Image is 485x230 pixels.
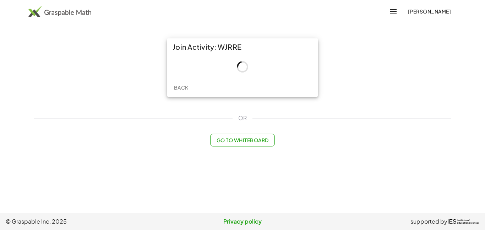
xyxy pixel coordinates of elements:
span: supported by [410,217,447,226]
button: Go to Whiteboard [210,134,274,146]
span: Institute of Education Sciences [457,219,479,224]
span: © Graspable Inc, 2025 [6,217,164,226]
button: [PERSON_NAME] [402,5,457,18]
span: IES [447,218,457,225]
div: Join Activity: WJRRE [167,38,318,55]
span: Back [174,84,188,91]
a: IESInstitute ofEducation Sciences [447,217,479,226]
button: Back [170,81,192,94]
span: OR [238,114,247,122]
span: Go to Whiteboard [216,137,268,143]
span: [PERSON_NAME] [408,8,451,15]
a: Privacy policy [164,217,322,226]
